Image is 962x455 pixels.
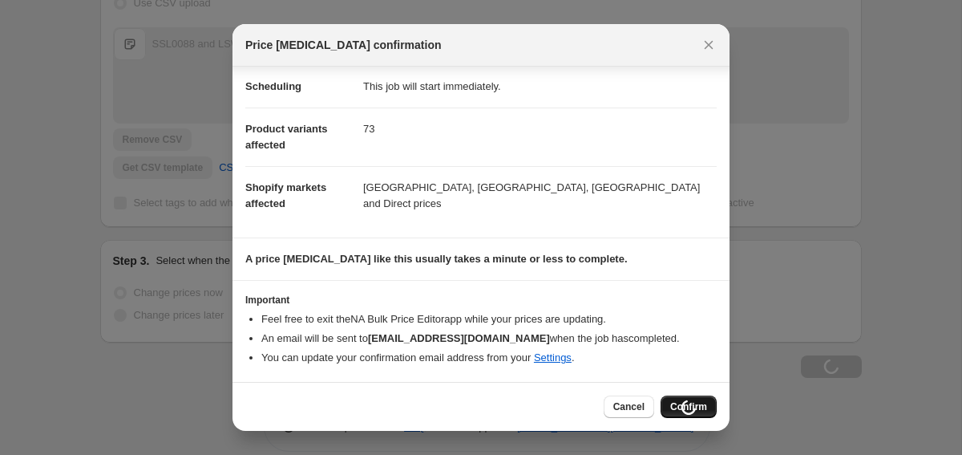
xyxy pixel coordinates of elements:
span: Product variants affected [245,123,328,151]
span: Cancel [613,400,645,413]
dd: 73 [363,108,717,150]
li: Feel free to exit the NA Bulk Price Editor app while your prices are updating. [261,311,717,327]
span: Scheduling [245,80,301,92]
span: Shopify markets affected [245,181,326,209]
button: Cancel [604,396,654,418]
li: You can update your confirmation email address from your . [261,350,717,366]
button: Close [697,34,720,56]
b: A price [MEDICAL_DATA] like this usually takes a minute or less to complete. [245,253,628,265]
b: [EMAIL_ADDRESS][DOMAIN_NAME] [368,332,550,344]
a: Settings [534,351,572,364]
li: An email will be sent to when the job has completed . [261,331,717,347]
h3: Important [245,294,717,307]
span: Price [MEDICAL_DATA] confirmation [245,37,442,53]
dd: This job will start immediately. [363,66,717,108]
dd: [GEOGRAPHIC_DATA], [GEOGRAPHIC_DATA], [GEOGRAPHIC_DATA] and Direct prices [363,166,717,225]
